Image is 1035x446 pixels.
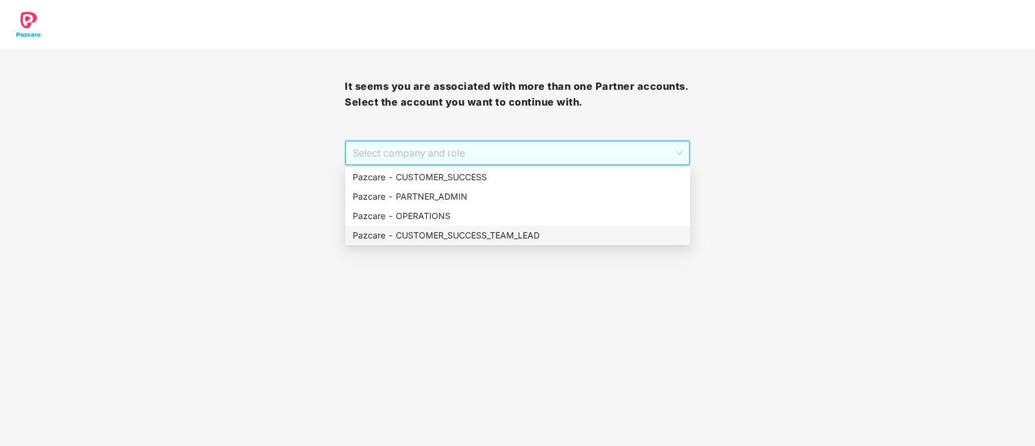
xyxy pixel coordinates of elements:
[345,206,690,226] div: Pazcare - OPERATIONS
[345,226,690,245] div: Pazcare - CUSTOMER_SUCCESS_TEAM_LEAD
[353,171,683,184] div: Pazcare - CUSTOMER_SUCCESS
[345,167,690,187] div: Pazcare - CUSTOMER_SUCCESS
[353,190,683,203] div: Pazcare - PARTNER_ADMIN
[353,209,683,223] div: Pazcare - OPERATIONS
[353,229,683,242] div: Pazcare - CUSTOMER_SUCCESS_TEAM_LEAD
[345,187,690,206] div: Pazcare - PARTNER_ADMIN
[345,79,690,110] h3: It seems you are associated with more than one Partner accounts. Select the account you want to c...
[353,141,682,164] span: Select company and role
